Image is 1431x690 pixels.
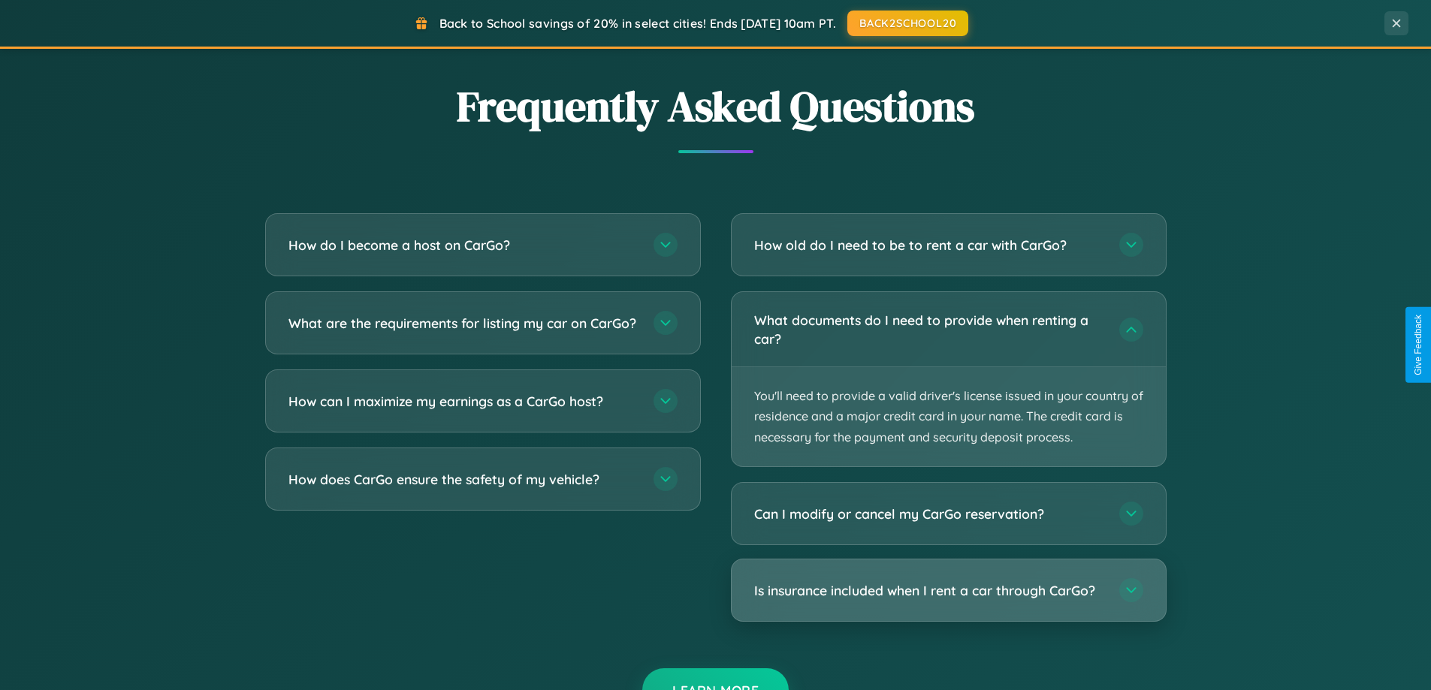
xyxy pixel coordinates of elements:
p: You'll need to provide a valid driver's license issued in your country of residence and a major c... [732,367,1166,466]
h3: Can I modify or cancel my CarGo reservation? [754,505,1104,523]
span: Back to School savings of 20% in select cities! Ends [DATE] 10am PT. [439,16,836,31]
h2: Frequently Asked Questions [265,77,1167,135]
h3: How do I become a host on CarGo? [288,236,639,255]
div: Give Feedback [1413,315,1423,375]
button: BACK2SCHOOL20 [847,11,968,36]
h3: What are the requirements for listing my car on CarGo? [288,314,639,333]
h3: How can I maximize my earnings as a CarGo host? [288,392,639,411]
h3: What documents do I need to provide when renting a car? [754,311,1104,348]
h3: How old do I need to be to rent a car with CarGo? [754,236,1104,255]
h3: Is insurance included when I rent a car through CarGo? [754,581,1104,600]
h3: How does CarGo ensure the safety of my vehicle? [288,470,639,489]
